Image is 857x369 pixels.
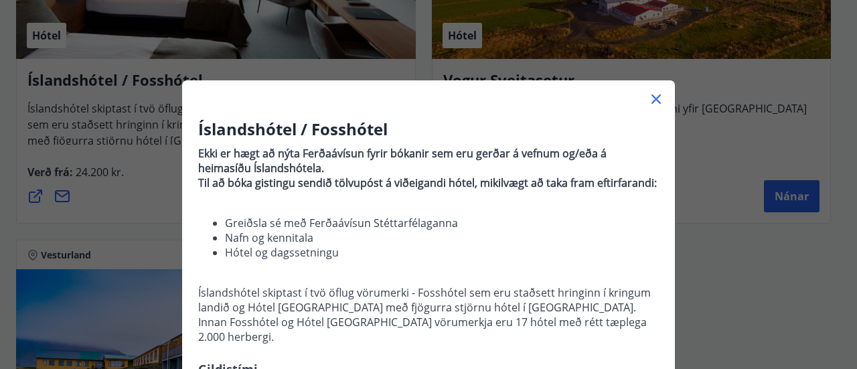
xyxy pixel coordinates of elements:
li: Greiðsla sé með Ferðaávísun Stéttarfélaganna [225,216,659,230]
strong: Ekki er hægt að nýta Ferðaávísun fyrir bókanir sem eru gerðar á vefnum og/eða á heimasíðu Íslands... [198,146,607,175]
p: Íslandshótel skiptast í tvö öflug vörumerki - Fosshótel sem eru staðsett hringinn í kringum landi... [198,285,659,344]
strong: Til að bóka gistingu sendið tölvupóst á viðeigandi hótel, mikilvægt að taka fram eftirfarandi: [198,175,657,190]
li: Nafn og kennitala [225,230,659,245]
h3: Íslandshótel / Fosshótel [198,118,659,141]
li: Hótel og dagssetningu [225,245,659,260]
